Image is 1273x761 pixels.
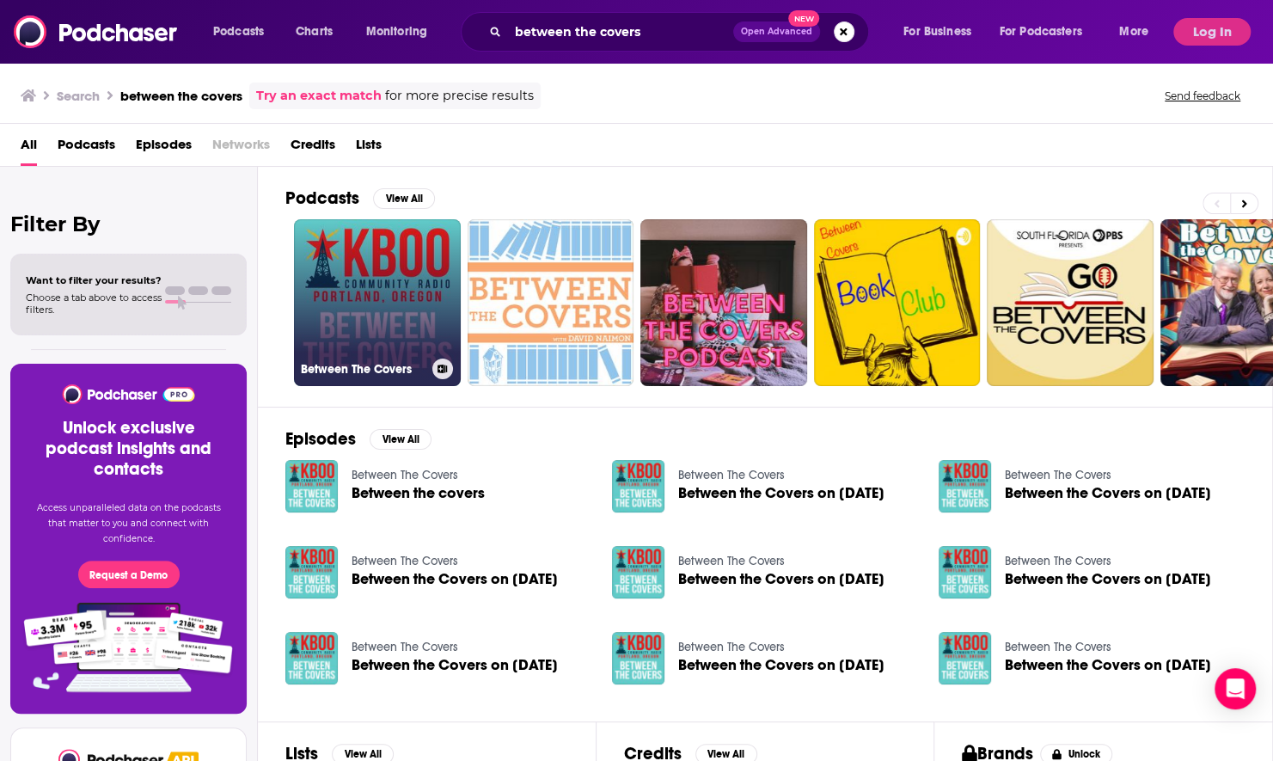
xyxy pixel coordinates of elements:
[678,572,884,586] span: Between the Covers on [DATE]
[508,18,733,46] input: Search podcasts, credits, & more...
[31,500,226,547] p: Access unparalleled data on the podcasts that matter to you and connect with confidence.
[136,131,192,166] a: Episodes
[120,88,242,104] h3: between the covers
[477,12,885,52] div: Search podcasts, credits, & more...
[1005,468,1111,482] a: Between The Covers
[285,428,356,450] h2: Episodes
[352,486,485,500] a: Between the covers
[741,28,812,36] span: Open Advanced
[939,546,991,598] img: Between the Covers on 02/11/21
[301,362,425,377] h3: Between The Covers
[366,20,427,44] span: Monitoring
[678,572,884,586] a: Between the Covers on 02/04/21
[612,632,664,684] img: Between the Covers on 07/15/21
[1000,20,1082,44] span: For Podcasters
[285,187,359,209] h2: Podcasts
[939,632,991,684] img: Between the Covers on 04/29/21
[733,21,820,42] button: Open AdvancedNew
[352,468,458,482] a: Between The Covers
[352,572,558,586] a: Between the Covers on 01/28/21
[678,554,785,568] a: Between The Covers
[1005,572,1211,586] a: Between the Covers on 02/11/21
[678,486,884,500] a: Between the Covers on 01/07/21
[285,632,338,684] img: Between the Covers on 02/25/21
[58,131,115,166] a: Podcasts
[352,554,458,568] a: Between The Covers
[352,658,558,672] span: Between the Covers on [DATE]
[1173,18,1251,46] button: Log In
[201,18,286,46] button: open menu
[678,658,884,672] a: Between the Covers on 07/15/21
[61,384,196,404] img: Podchaser - Follow, Share and Rate Podcasts
[1119,20,1148,44] span: More
[1005,658,1211,672] a: Between the Covers on 04/29/21
[988,18,1107,46] button: open menu
[1005,486,1211,500] span: Between the Covers on [DATE]
[78,561,180,588] button: Request a Demo
[678,486,884,500] span: Between the Covers on [DATE]
[256,86,382,106] a: Try an exact match
[356,131,382,166] a: Lists
[285,187,435,209] a: PodcastsView All
[352,658,558,672] a: Between the Covers on 02/25/21
[373,188,435,209] button: View All
[31,418,226,480] h3: Unlock exclusive podcast insights and contacts
[213,20,264,44] span: Podcasts
[612,460,664,512] img: Between the Covers on 01/07/21
[21,131,37,166] a: All
[1160,89,1245,103] button: Send feedback
[1215,668,1256,709] div: Open Intercom Messenger
[354,18,450,46] button: open menu
[26,274,162,286] span: Want to filter your results?
[285,428,431,450] a: EpisodesView All
[678,658,884,672] span: Between the Covers on [DATE]
[10,212,247,236] h2: Filter By
[385,86,534,106] span: for more precise results
[352,640,458,654] a: Between The Covers
[294,219,461,386] a: Between The Covers
[212,131,270,166] span: Networks
[1005,554,1111,568] a: Between The Covers
[57,88,100,104] h3: Search
[903,20,971,44] span: For Business
[14,15,179,48] img: Podchaser - Follow, Share and Rate Podcasts
[296,20,333,44] span: Charts
[26,292,162,316] span: Choose a tab above to access filters.
[891,18,993,46] button: open menu
[1005,486,1211,500] a: Between the Covers on 01/14/21
[370,429,431,450] button: View All
[939,460,991,512] img: Between the Covers on 01/14/21
[285,460,338,512] img: Between the covers
[291,131,335,166] a: Credits
[1005,658,1211,672] span: Between the Covers on [DATE]
[1005,572,1211,586] span: Between the Covers on [DATE]
[678,640,785,654] a: Between The Covers
[352,572,558,586] span: Between the Covers on [DATE]
[1005,640,1111,654] a: Between The Covers
[285,546,338,598] img: Between the Covers on 01/28/21
[788,10,819,27] span: New
[1107,18,1170,46] button: open menu
[678,468,785,482] a: Between The Covers
[612,546,664,598] img: Between the Covers on 02/04/21
[18,602,239,693] img: Pro Features
[285,18,343,46] a: Charts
